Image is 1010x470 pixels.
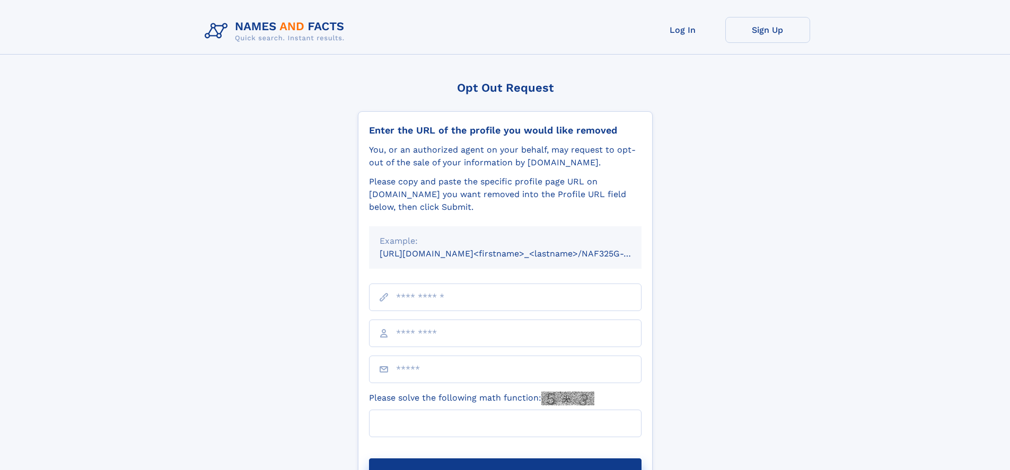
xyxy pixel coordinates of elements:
[640,17,725,43] a: Log In
[380,235,631,247] div: Example:
[200,17,353,46] img: Logo Names and Facts
[369,125,642,136] div: Enter the URL of the profile you would like removed
[369,392,594,405] label: Please solve the following math function:
[380,249,662,259] small: [URL][DOMAIN_NAME]<firstname>_<lastname>/NAF325G-xxxxxxxx
[725,17,810,43] a: Sign Up
[358,81,653,94] div: Opt Out Request
[369,144,642,169] div: You, or an authorized agent on your behalf, may request to opt-out of the sale of your informatio...
[369,175,642,214] div: Please copy and paste the specific profile page URL on [DOMAIN_NAME] you want removed into the Pr...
